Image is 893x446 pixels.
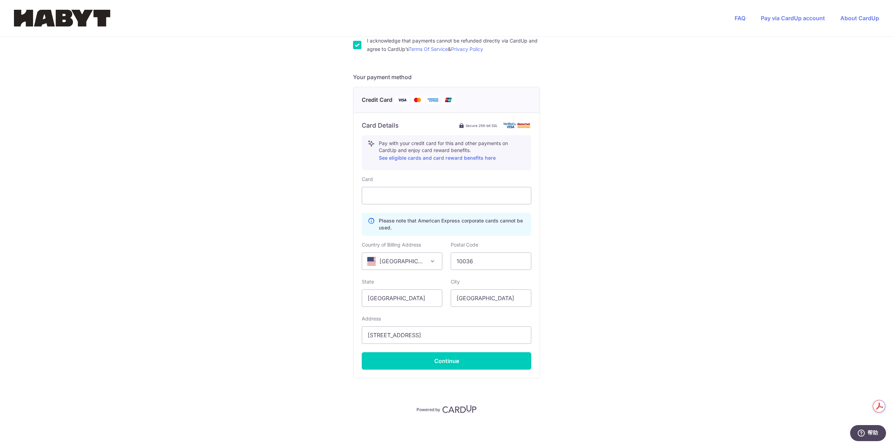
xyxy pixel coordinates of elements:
[362,278,374,285] label: State
[408,46,448,52] a: Terms Of Service
[441,96,455,104] img: Union Pay
[379,217,525,231] p: Please note that American Express corporate cards cannot be used.
[362,96,392,104] span: Credit Card
[379,155,496,161] a: See eligible cards and card reward benefits here
[451,252,531,270] input: Example 123456
[451,46,483,52] a: Privacy Policy
[362,241,421,248] label: Country of Billing Address
[735,15,745,22] a: FAQ
[353,73,540,81] h5: Your payment method
[362,352,531,370] button: Continue
[362,253,442,270] span: United States
[362,176,373,183] label: Card
[761,15,825,22] a: Pay via CardUp account
[850,425,886,443] iframe: 打开一个小组件，您可以在其中找到更多信息
[442,405,476,413] img: CardUp
[451,278,460,285] label: City
[362,315,381,322] label: Address
[367,37,540,53] label: I acknowledge that payments cannot be refunded directly via CardUp and agree to CardUp’s &
[840,15,879,22] a: About CardUp
[362,252,442,270] span: United States
[411,96,425,104] img: Mastercard
[466,123,498,128] span: Secure 256-bit SSL
[368,191,525,200] iframe: Secure card payment input frame
[451,241,478,248] label: Postal Code
[417,406,440,413] p: Powered by
[395,96,409,104] img: Visa
[379,140,525,162] p: Pay with your credit card for this and other payments on CardUp and enjoy card reward benefits.
[503,122,531,128] img: card secure
[426,96,440,104] img: American Express
[362,121,399,130] h6: Card Details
